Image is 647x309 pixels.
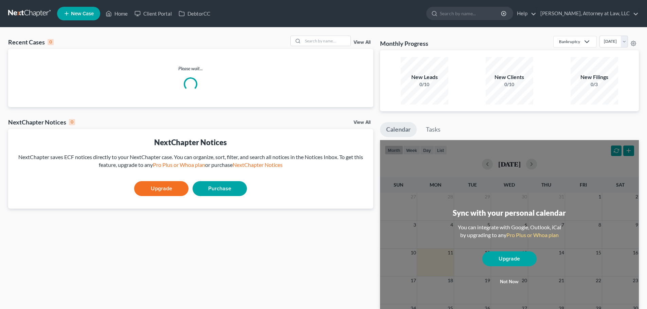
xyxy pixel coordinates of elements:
[14,153,368,169] div: NextChapter saves ECF notices directly to your NextChapter case. You can organize, sort, filter, ...
[537,7,639,20] a: [PERSON_NAME], Attorney at Law, LLC
[8,118,75,126] div: NextChapter Notices
[401,73,448,81] div: New Leads
[131,7,175,20] a: Client Portal
[455,224,564,239] div: You can integrate with Google, Outlook, iCal by upgrading to any
[8,65,373,72] p: Please wait...
[571,73,618,81] div: New Filings
[440,7,502,20] input: Search by name...
[486,73,533,81] div: New Clients
[303,36,351,46] input: Search by name...
[482,251,537,266] a: Upgrade
[354,120,371,125] a: View All
[559,39,580,44] div: Bankruptcy
[482,275,537,289] button: Not now
[380,122,417,137] a: Calendar
[175,7,214,20] a: DebtorCC
[401,81,448,88] div: 0/10
[380,39,428,47] h3: Monthly Progress
[71,11,94,16] span: New Case
[14,137,368,148] div: NextChapter Notices
[153,161,205,168] a: Pro Plus or Whoa plan
[69,119,75,125] div: 0
[571,81,618,88] div: 0/3
[354,40,371,45] a: View All
[193,181,247,196] a: Purchase
[233,161,283,168] a: NextChapter Notices
[420,122,447,137] a: Tasks
[102,7,131,20] a: Home
[453,208,566,218] div: Sync with your personal calendar
[8,38,54,46] div: Recent Cases
[506,232,559,238] a: Pro Plus or Whoa plan
[486,81,533,88] div: 0/10
[514,7,536,20] a: Help
[48,39,54,45] div: 0
[134,181,188,196] a: Upgrade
